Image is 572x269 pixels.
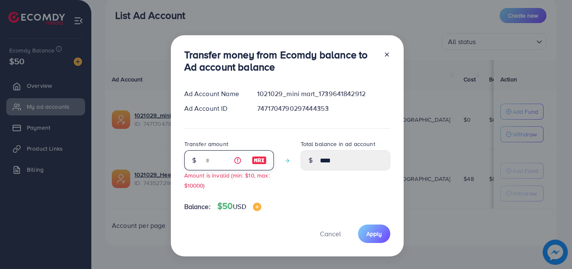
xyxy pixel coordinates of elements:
[358,225,390,243] button: Apply
[178,89,251,99] div: Ad Account Name
[366,230,382,238] span: Apply
[184,171,270,189] small: Amount is invalid (min: $10, max: $10000)
[233,202,246,211] span: USD
[250,104,397,113] div: 7471704790297444353
[320,229,341,238] span: Cancel
[252,155,267,165] img: image
[253,203,261,211] img: image
[178,104,251,113] div: Ad Account ID
[217,201,261,212] h4: $50
[309,225,351,243] button: Cancel
[184,49,377,73] h3: Transfer money from Ecomdy balance to Ad account balance
[184,140,228,148] label: Transfer amount
[250,89,397,99] div: 1021029_mini mart_1739641842912
[184,202,211,212] span: Balance:
[301,140,375,148] label: Total balance in ad account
